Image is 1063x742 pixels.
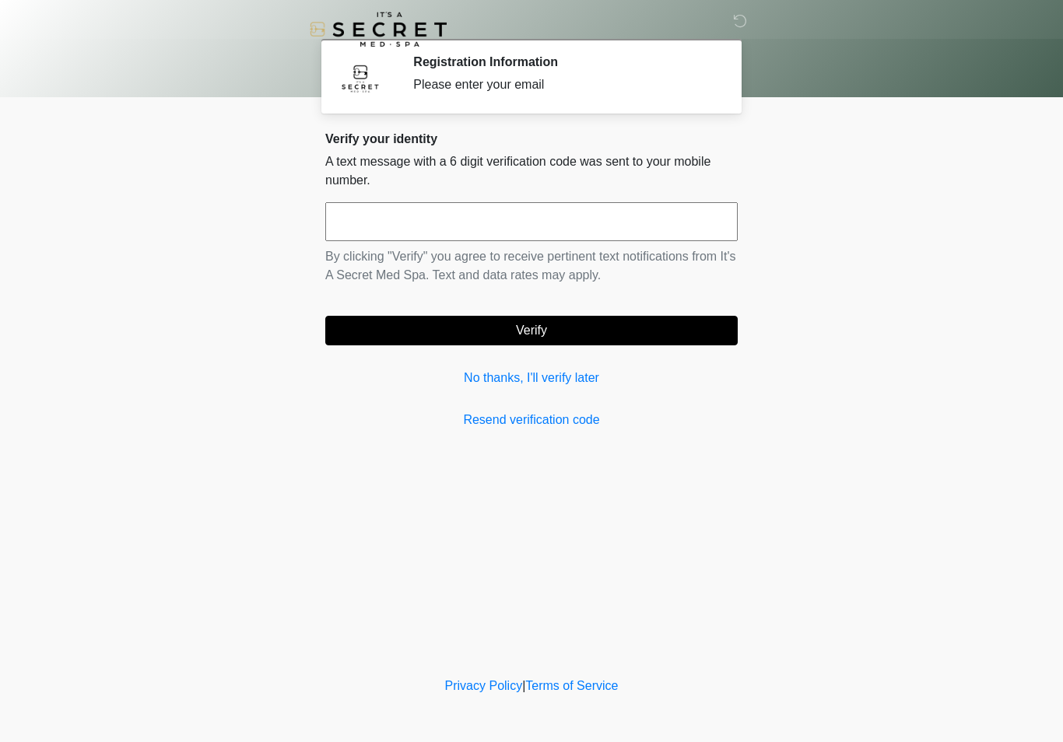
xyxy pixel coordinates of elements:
[445,679,523,692] a: Privacy Policy
[325,152,738,190] p: A text message with a 6 digit verification code was sent to your mobile number.
[325,247,738,285] p: By clicking "Verify" you agree to receive pertinent text notifications from It's A Secret Med Spa...
[413,75,714,94] div: Please enter your email
[325,131,738,146] h2: Verify your identity
[325,369,738,387] a: No thanks, I'll verify later
[325,316,738,345] button: Verify
[310,12,447,47] img: It's A Secret Med Spa Logo
[522,679,525,692] a: |
[413,54,714,69] h2: Registration Information
[337,54,384,101] img: Agent Avatar
[325,411,738,429] a: Resend verification code
[525,679,618,692] a: Terms of Service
